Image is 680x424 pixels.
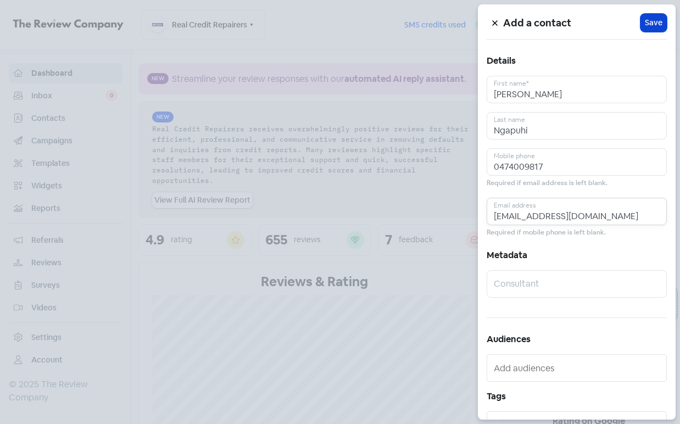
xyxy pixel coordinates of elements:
input: Add audiences [494,359,662,377]
h5: Tags [487,388,667,405]
input: Consultant [487,270,667,298]
input: First name [487,76,667,103]
h5: Metadata [487,247,667,264]
input: Mobile phone [487,148,667,176]
h5: Details [487,53,667,69]
input: Last name [487,112,667,140]
button: Save [640,14,667,32]
small: Required if mobile phone is left blank. [487,227,606,238]
input: Email address [487,198,667,225]
span: Save [645,17,662,29]
h5: Add a contact [503,15,640,31]
small: Required if email address is left blank. [487,178,607,188]
h5: Audiences [487,331,667,348]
